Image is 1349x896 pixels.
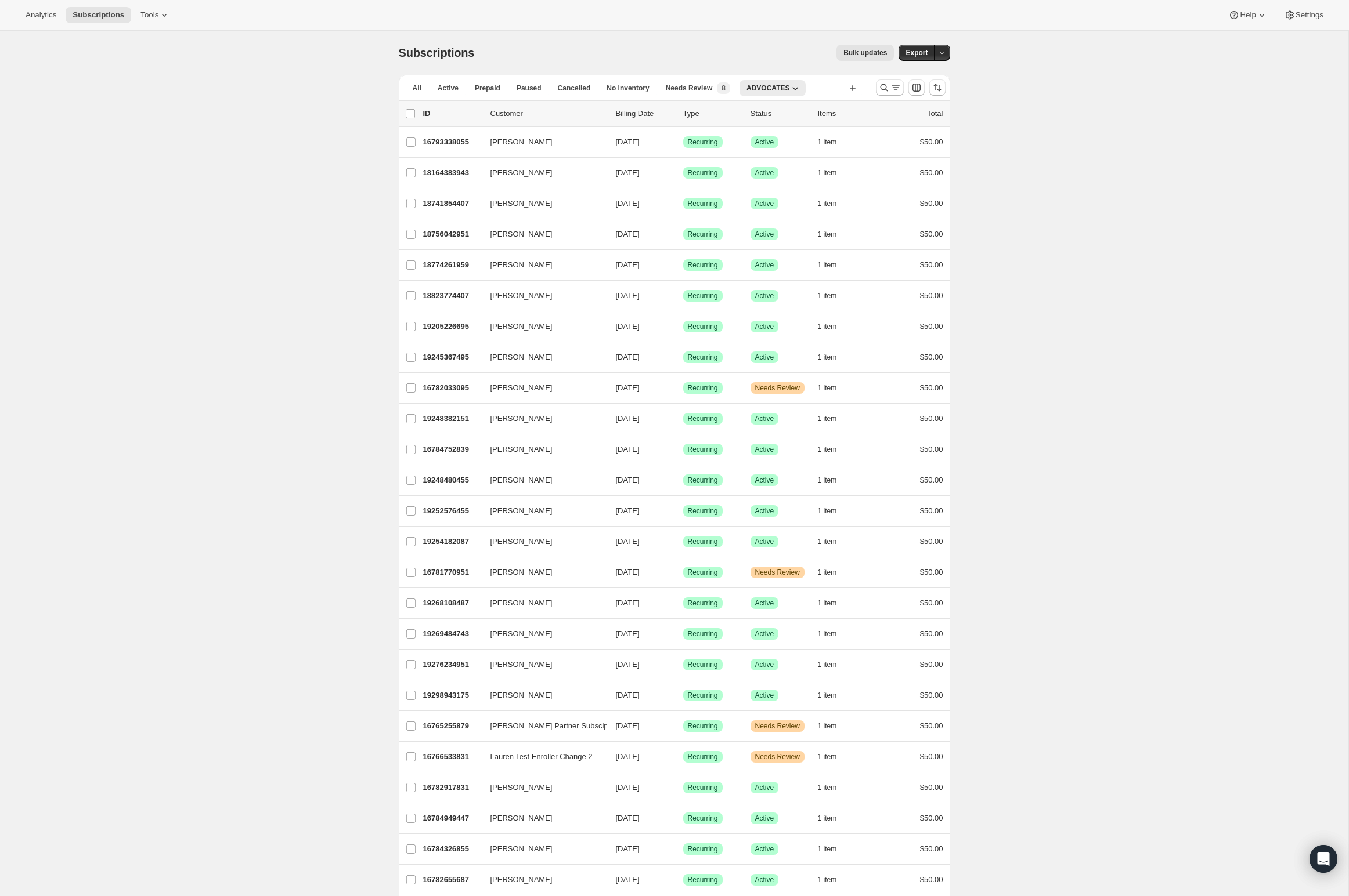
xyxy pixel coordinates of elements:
[688,660,718,669] span: Recurring
[688,414,718,423] span: Recurring
[490,628,553,640] span: [PERSON_NAME]
[818,568,837,577] span: 1 item
[920,137,943,146] span: $50.00
[818,564,850,581] button: 1 item
[818,168,837,177] span: 1 item
[423,441,943,458] div: 16784752839[PERSON_NAME][DATE]SuccessRecurringSuccessActive1 item$50.00
[755,783,774,792] span: Active
[423,718,943,734] div: 16765255879[PERSON_NAME] Partner Subsciption Test[DATE]SuccessRecurringWarningNeeds Review1 item$...
[755,814,774,823] span: Active
[843,80,862,96] button: Create new view
[423,411,943,427] div: 19248382151[PERSON_NAME][DATE]SuccessRecurringSuccessActive1 item$50.00
[490,659,553,670] span: [PERSON_NAME]
[490,228,553,240] span: [PERSON_NAME]
[616,537,640,546] span: [DATE]
[73,10,124,20] span: Subscriptions
[423,595,943,611] div: 19268108487[PERSON_NAME][DATE]SuccessRecurringSuccessActive1 item$50.00
[484,164,600,182] button: [PERSON_NAME]
[688,691,718,700] span: Recurring
[688,783,718,792] span: Recurring
[423,843,481,855] p: 16784326855
[438,84,459,93] span: Active
[423,628,481,640] p: 19269484743
[920,629,943,638] span: $50.00
[484,379,600,397] button: [PERSON_NAME]
[818,691,837,700] span: 1 item
[616,814,640,822] span: [DATE]
[688,291,718,300] span: Recurring
[920,476,943,484] span: $50.00
[818,226,850,242] button: 1 item
[818,783,837,792] span: 1 item
[490,567,553,578] span: [PERSON_NAME]
[818,322,837,331] span: 1 item
[818,626,850,642] button: 1 item
[423,165,943,181] div: 18164383943[PERSON_NAME][DATE]SuccessRecurringSuccessActive1 item$50.00
[722,84,726,93] span: 8
[755,383,800,393] span: Needs Review
[490,751,593,763] span: Lauren Test Enroller Change 2
[818,137,837,147] span: 1 item
[423,505,481,517] p: 19252576455
[688,476,718,485] span: Recurring
[616,506,640,515] span: [DATE]
[755,353,774,362] span: Active
[616,568,640,576] span: [DATE]
[920,414,943,423] span: $50.00
[423,656,943,673] div: 19276234951[PERSON_NAME][DATE]SuccessRecurringSuccessActive1 item$50.00
[920,721,943,730] span: $50.00
[920,168,943,177] span: $50.00
[818,380,850,396] button: 1 item
[484,717,600,735] button: [PERSON_NAME] Partner Subsciption Test
[484,502,600,520] button: [PERSON_NAME]
[818,844,837,854] span: 1 item
[423,380,943,396] div: 16782033095[PERSON_NAME][DATE]SuccessRecurringWarningNeeds Review1 item$50.00
[423,567,481,578] p: 16781770951
[490,259,553,271] span: [PERSON_NAME]
[423,108,481,119] p: ID
[558,84,591,93] span: Cancelled
[490,321,553,332] span: [PERSON_NAME]
[423,564,943,581] div: 16781770951[PERSON_NAME][DATE]SuccessRecurringWarningNeeds Review1 item$50.00
[616,598,640,607] span: [DATE]
[818,195,850,212] button: 1 item
[423,626,943,642] div: 19269484743[PERSON_NAME][DATE]SuccessRecurringSuccessActive1 item$50.00
[920,537,943,546] span: $50.00
[755,445,774,454] span: Active
[818,779,850,796] button: 1 item
[818,718,850,734] button: 1 item
[818,534,850,550] button: 1 item
[688,506,718,516] span: Recurring
[616,445,640,454] span: [DATE]
[490,782,553,793] span: [PERSON_NAME]
[484,133,600,151] button: [PERSON_NAME]
[688,598,718,608] span: Recurring
[920,660,943,669] span: $50.00
[423,782,481,793] p: 16782917831
[423,259,481,271] p: 18774261959
[818,260,837,270] span: 1 item
[484,748,600,766] button: Lauren Test Enroller Change 2
[1221,7,1274,23] button: Help
[818,445,837,454] span: 1 item
[423,874,481,886] p: 16782655687
[746,84,789,93] span: ADVOCATES
[688,199,718,208] span: Recurring
[818,383,837,393] span: 1 item
[755,537,774,546] span: Active
[908,79,925,96] button: Customize table column order and visibility
[688,875,718,884] span: Recurring
[818,814,837,823] span: 1 item
[490,690,553,701] span: [PERSON_NAME]
[616,414,640,423] span: [DATE]
[818,199,837,208] span: 1 item
[818,506,837,516] span: 1 item
[843,48,887,57] span: Bulk updates
[484,563,600,582] button: [PERSON_NAME]
[484,870,600,889] button: [PERSON_NAME]
[423,198,481,209] p: 18741854407
[19,7,63,23] button: Analytics
[616,137,640,146] span: [DATE]
[688,629,718,639] span: Recurring
[755,629,774,639] span: Active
